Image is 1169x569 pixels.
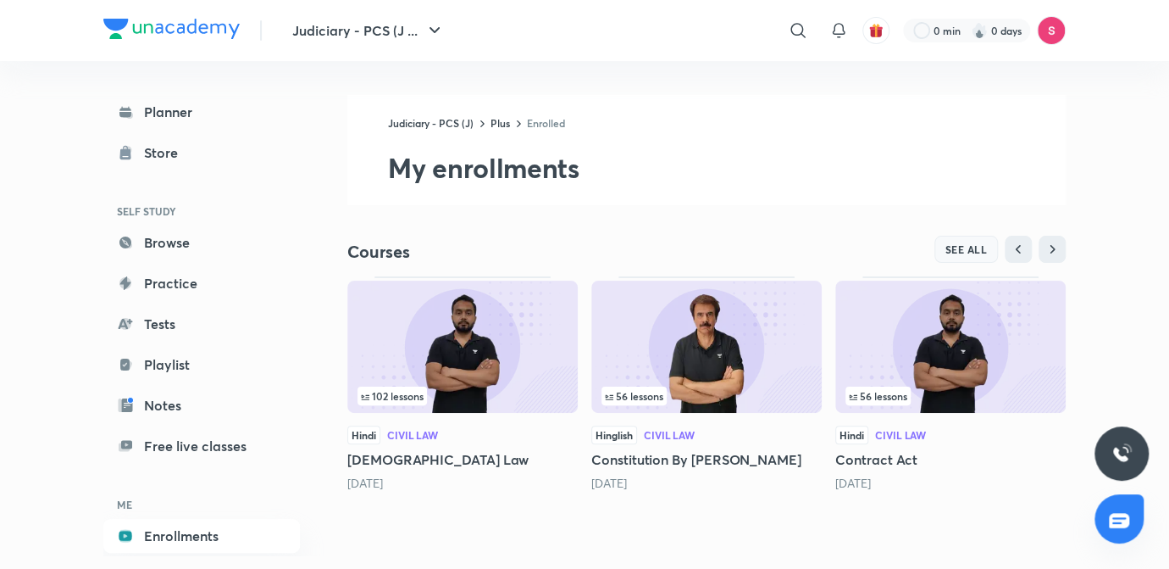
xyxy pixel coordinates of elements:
span: Hindi [835,426,868,444]
div: left [845,387,1055,405]
a: Store [103,136,300,170]
div: left [601,387,812,405]
a: Enrollments [103,519,300,553]
span: 102 lessons [361,391,424,401]
a: Tests [103,307,300,341]
button: SEE ALL [934,236,999,263]
button: avatar [862,17,889,44]
div: infosection [601,387,812,405]
a: Browse [103,226,300,259]
img: Thumbnail [591,281,822,413]
div: 10 months ago [835,475,1066,492]
a: Notes [103,388,300,422]
h5: [DEMOGRAPHIC_DATA] Law [347,449,578,470]
img: Thumbnail [347,281,578,413]
span: 56 lessons [605,391,663,401]
div: Civil Law [875,430,926,440]
button: Judiciary - PCS (J ... [282,14,455,47]
h5: Contract Act [835,449,1066,470]
div: infocontainer [845,387,1055,405]
div: infocontainer [357,387,568,405]
img: Thumbnail [835,281,1066,413]
div: Hindu Law [347,276,578,492]
a: Company Logo [103,19,240,43]
a: Enrolled [527,116,565,130]
div: 8 months ago [591,475,822,492]
span: 56 lessons [849,391,907,401]
h5: Constitution By [PERSON_NAME] [591,449,822,470]
h6: SELF STUDY [103,197,300,226]
div: 4 days ago [347,475,578,492]
div: infosection [357,387,568,405]
div: left [357,387,568,405]
span: Hinglish [591,426,637,444]
h6: ME [103,490,300,519]
div: Civil Law [387,430,438,440]
div: Civil Law [644,430,695,440]
div: infosection [845,387,1055,405]
div: Store [144,142,188,163]
h2: My enrollments [388,151,1066,185]
a: Playlist [103,348,300,382]
span: SEE ALL [945,243,988,255]
a: Planner [103,95,300,129]
div: Constitution By Anil Khanna [591,276,822,492]
div: infocontainer [601,387,812,405]
img: Company Logo [103,19,240,39]
img: ttu [1111,443,1132,464]
img: Sandeep Kumar [1037,16,1066,45]
img: avatar [868,23,884,38]
h4: Courses [347,241,706,263]
a: Plus [490,116,510,130]
a: Judiciary - PCS (J) [388,116,474,130]
a: Practice [103,266,300,300]
div: Contract Act [835,276,1066,492]
img: streak [971,22,988,39]
span: Hindi [347,426,380,444]
a: Free live classes [103,429,300,463]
